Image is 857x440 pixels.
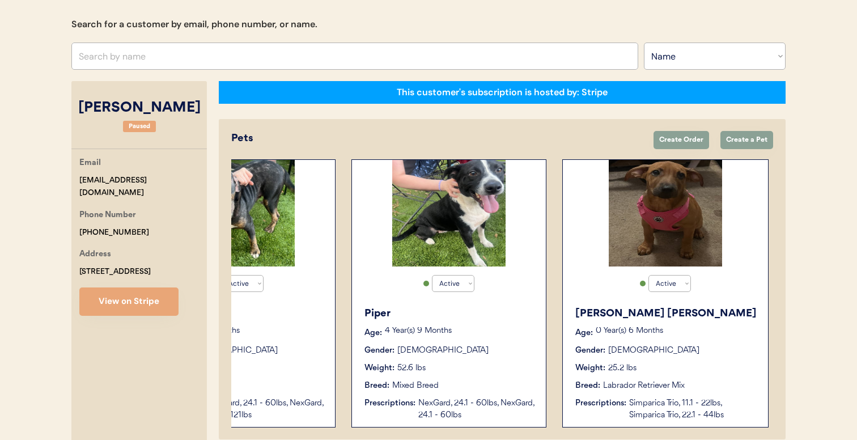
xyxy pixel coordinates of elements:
img: image.jpg [609,160,722,266]
div: Breed: [575,380,600,392]
div: Age: [575,327,593,339]
input: Search by name [71,43,638,70]
div: Prescriptions: [575,397,626,409]
img: IMG_6998.jpeg [392,160,506,266]
div: [PERSON_NAME] [PERSON_NAME] [575,306,757,321]
div: Breed: [364,380,389,392]
div: Age: [364,327,382,339]
button: View on Stripe [79,287,179,316]
div: [STREET_ADDRESS] [79,265,151,278]
div: Prescriptions: [364,397,415,409]
div: Search for a customer by email, phone number, or name. [71,18,317,31]
div: Gender: [364,345,394,357]
img: IMG_7001.jpeg [181,160,295,266]
div: Address [79,248,111,262]
div: Jack [154,306,324,321]
div: [PHONE_NUMBER] [79,226,149,239]
div: Piper [364,306,534,321]
div: Phone Number [79,209,136,223]
button: Create Order [654,131,709,149]
div: [DEMOGRAPHIC_DATA] [186,345,278,357]
div: Weight: [364,362,394,374]
div: [PERSON_NAME] [71,98,207,119]
div: NexGard, 24.1 - 60lbs, NexGard, 60.1 - 121lbs [207,397,324,421]
div: Weight: [575,362,605,374]
div: Labrador Retriever Mix [603,380,685,392]
div: [EMAIL_ADDRESS][DOMAIN_NAME] [79,174,207,200]
div: [DEMOGRAPHIC_DATA] [608,345,699,357]
p: 4 Year(s) 9 Months [385,327,534,335]
div: Email [79,156,101,171]
div: NexGard, 24.1 - 60lbs, NexGard, 24.1 - 60lbs [418,397,534,421]
p: 0 Year(s) 6 Months [596,327,757,335]
div: 52.6 lbs [397,362,426,374]
div: Simparica Trio, 11.1 - 22lbs, Simparica Trio, 22.1 - 44lbs [629,397,745,421]
div: Gender: [575,345,605,357]
div: Pets [231,131,642,146]
div: Mixed Breed [392,380,439,392]
div: This customer's subscription is hosted by: Stripe [397,86,608,99]
div: 25.2 lbs [608,362,637,374]
button: Create a Pet [720,131,773,149]
p: 2 Year(s) 7 Months [174,327,324,335]
div: [DEMOGRAPHIC_DATA] [397,345,489,357]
